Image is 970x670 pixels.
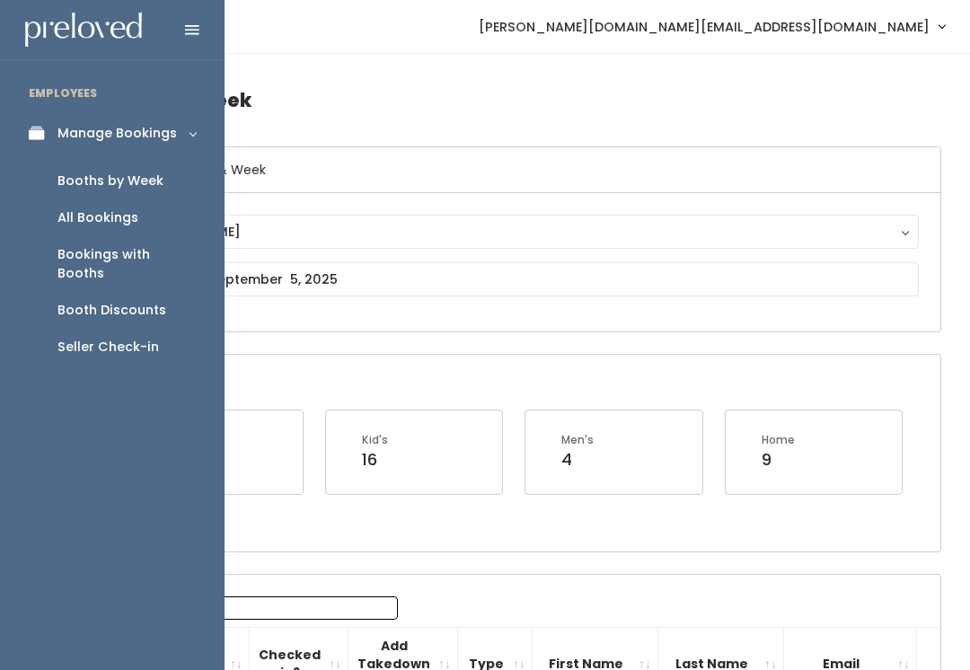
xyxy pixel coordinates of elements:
[57,338,159,357] div: Seller Check-in
[561,448,594,472] div: 4
[57,301,166,320] div: Booth Discounts
[461,7,963,46] a: [PERSON_NAME][DOMAIN_NAME][EMAIL_ADDRESS][DOMAIN_NAME]
[93,147,940,193] h6: Select Location & Week
[114,215,919,249] button: [PERSON_NAME]
[479,17,930,37] span: [PERSON_NAME][DOMAIN_NAME][EMAIL_ADDRESS][DOMAIN_NAME]
[561,432,594,448] div: Men's
[57,208,138,227] div: All Bookings
[25,13,142,48] img: preloved logo
[169,596,398,620] input: Search:
[57,245,196,283] div: Bookings with Booths
[57,172,163,190] div: Booths by Week
[362,432,388,448] div: Kid's
[762,448,795,472] div: 9
[92,75,941,125] h4: Booths by Week
[57,124,177,143] div: Manage Bookings
[762,432,795,448] div: Home
[131,222,902,242] div: [PERSON_NAME]
[362,448,388,472] div: 16
[103,596,398,620] label: Search:
[114,262,919,296] input: August 30 - September 5, 2025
